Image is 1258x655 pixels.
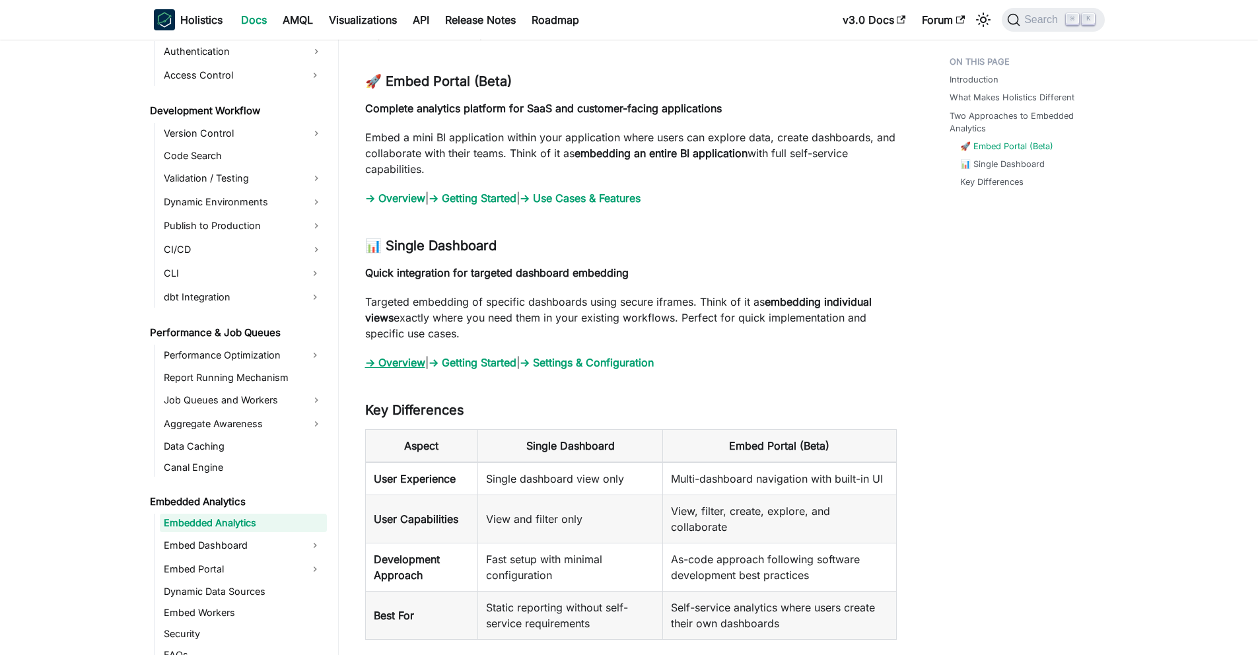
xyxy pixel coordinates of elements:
[526,439,615,452] strong: Single Dashboard
[404,439,438,452] strong: Aspect
[477,462,663,495] td: Single dashboard view only
[960,176,1024,188] a: Key Differences
[1020,14,1066,26] span: Search
[950,73,998,86] a: Introduction
[429,356,516,369] a: → Getting Started
[303,65,327,86] button: Expand sidebar category 'Access Control'
[160,147,327,165] a: Code Search
[520,356,654,369] a: → Settings & Configuration
[160,514,327,532] a: Embedded Analytics
[321,9,405,30] a: Visualizations
[1002,8,1104,32] button: Search (Command+K)
[960,140,1053,153] a: 🚀 Embed Portal (Beta)
[160,239,327,260] a: CI/CD
[575,147,748,160] strong: embedding an entire BI application
[146,324,327,342] a: Performance & Job Queues
[146,102,327,120] a: Development Workflow
[950,91,1074,104] a: What Makes Holistics Different
[303,345,327,366] button: Expand sidebar category 'Performance Optimization'
[154,9,175,30] img: Holistics
[520,191,641,205] a: → Use Cases & Features
[663,462,896,495] td: Multi-dashboard navigation with built-in UI
[477,543,663,591] td: Fast setup with minimal configuration
[960,158,1045,170] a: 📊 Single Dashboard
[160,191,327,213] a: Dynamic Environments
[160,582,327,601] a: Dynamic Data Sources
[914,9,973,30] a: Forum
[729,439,829,452] strong: Embed Portal (Beta)
[146,493,327,511] a: Embedded Analytics
[141,40,339,655] nav: Docs sidebar
[365,191,425,205] a: → Overview
[374,553,440,582] strong: Development Approach
[365,295,872,324] strong: embedding individual views
[663,543,896,591] td: As-code approach following software development best practices
[365,266,629,279] strong: Quick integration for targeted dashboard embedding
[160,345,303,366] a: Performance Optimization
[429,191,516,205] a: → Getting Started
[160,123,327,144] a: Version Control
[160,559,303,580] a: Embed Portal
[477,591,663,639] td: Static reporting without self-service requirements
[1066,13,1079,25] kbd: ⌘
[160,625,327,643] a: Security
[374,512,458,526] strong: User Capabilities
[835,9,914,30] a: v3.0 Docs
[160,413,327,434] a: Aggregate Awareness
[160,390,327,411] a: Job Queues and Workers
[303,263,327,284] button: Expand sidebar category 'CLI'
[303,535,327,556] button: Expand sidebar category 'Embed Dashboard'
[160,458,327,477] a: Canal Engine
[374,609,414,622] strong: Best For
[365,129,897,177] p: Embed a mini BI application within your application where users can explore data, create dashboar...
[973,9,994,30] button: Switch between dark and light mode (currently light mode)
[160,603,327,622] a: Embed Workers
[365,102,722,115] strong: Complete analytics platform for SaaS and customer-facing applications
[160,368,327,387] a: Report Running Mechanism
[303,559,327,580] button: Expand sidebar category 'Embed Portal'
[477,495,663,543] td: View and filter only
[365,238,897,254] h3: 📊 Single Dashboard
[663,495,896,543] td: View, filter, create, explore, and collaborate
[1082,13,1095,25] kbd: K
[180,12,223,28] b: Holistics
[160,168,327,189] a: Validation / Testing
[405,9,437,30] a: API
[365,402,897,419] h3: Key Differences
[303,287,327,308] button: Expand sidebar category 'dbt Integration'
[160,287,303,308] a: dbt Integration
[437,9,524,30] a: Release Notes
[374,472,456,485] strong: User Experience
[160,535,303,556] a: Embed Dashboard
[275,9,321,30] a: AMQL
[524,9,587,30] a: Roadmap
[233,9,275,30] a: Docs
[365,294,897,341] p: Targeted embedding of specific dashboards using secure iframes. Think of it as exactly where you ...
[365,356,425,369] a: → Overview
[663,591,896,639] td: Self-service analytics where users create their own dashboards
[950,110,1097,135] a: Two Approaches to Embedded Analytics
[160,215,327,236] a: Publish to Production
[160,263,303,284] a: CLI
[160,437,327,456] a: Data Caching
[160,65,303,86] a: Access Control
[365,73,897,90] h3: 🚀 Embed Portal (Beta)
[160,41,327,62] a: Authentication
[365,355,897,370] p: | |
[365,190,897,206] p: | |
[154,9,223,30] a: HolisticsHolistics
